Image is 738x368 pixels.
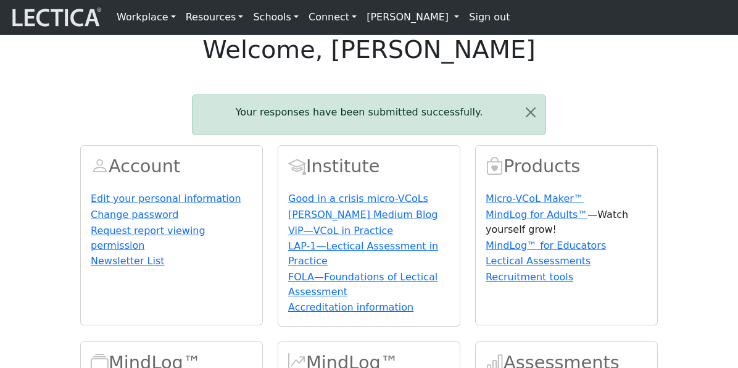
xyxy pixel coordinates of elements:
a: Edit your personal information [91,193,241,204]
span: Account [288,156,306,177]
img: lecticalive [9,6,102,29]
a: Accreditation information [288,301,413,313]
a: Sign out [464,5,515,30]
h2: Account [91,156,252,177]
a: FOLA—Foundations of Lectical Assessment [288,271,437,298]
a: MindLog for Adults™ [486,209,587,220]
a: Workplace [112,5,181,30]
a: ViP—VCoL in Practice [288,225,393,236]
button: Close [516,95,545,130]
a: [PERSON_NAME] [362,5,464,30]
a: Recruitment tools [486,271,573,283]
a: Resources [181,5,249,30]
a: Change password [91,209,178,220]
a: Request report viewing permission [91,225,205,251]
p: Your responses have been submitted successfully. [202,105,516,120]
span: Products [486,156,504,177]
h2: Products [486,156,647,177]
a: MindLog™ for Educators [486,240,606,251]
span: Account [91,156,109,177]
p: —Watch yourself grow! [486,207,647,237]
h2: Institute [288,156,450,177]
a: Lectical Assessments [486,255,591,267]
a: Micro-VCoL Maker™ [486,193,584,204]
a: Connect [304,5,362,30]
a: Good in a crisis micro-VCoLs [288,193,428,204]
a: LAP-1—Lectical Assessment in Practice [288,240,438,267]
a: [PERSON_NAME] Medium Blog [288,209,437,220]
a: Schools [248,5,304,30]
a: Newsletter List [91,255,165,267]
